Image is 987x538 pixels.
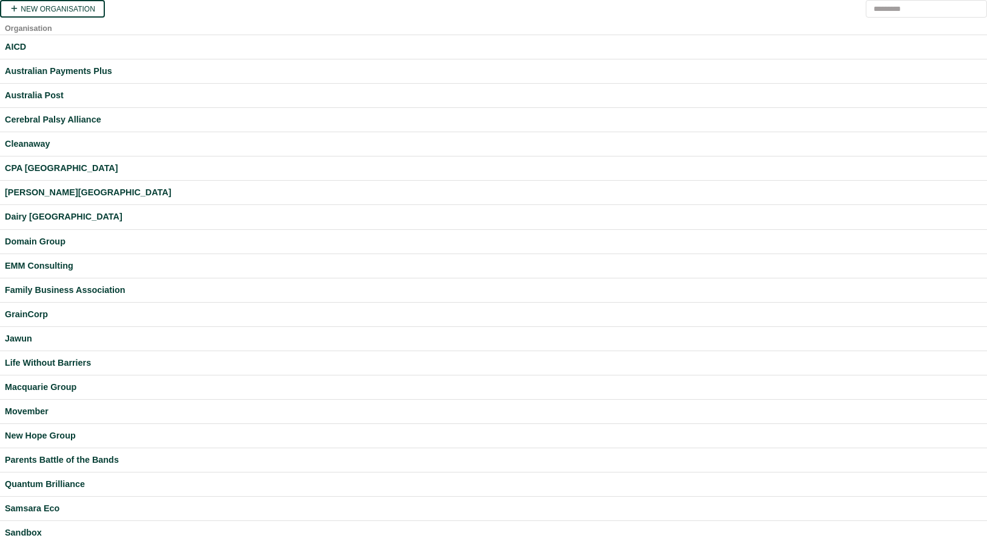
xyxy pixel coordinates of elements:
a: Quantum Brilliance [5,477,982,491]
a: Parents Battle of the Bands [5,453,982,467]
a: CPA [GEOGRAPHIC_DATA] [5,161,982,175]
a: Macquarie Group [5,380,982,394]
a: GrainCorp [5,308,982,321]
a: Family Business Association [5,283,982,297]
a: Jawun [5,332,982,346]
a: Movember [5,405,982,419]
a: Life Without Barriers [5,356,982,370]
a: Domain Group [5,235,982,249]
a: Australian Payments Plus [5,64,982,78]
a: [PERSON_NAME][GEOGRAPHIC_DATA] [5,186,982,200]
a: EMM Consulting [5,259,982,273]
a: Cleanaway [5,137,982,151]
a: Australia Post [5,89,982,103]
a: Cerebral Palsy Alliance [5,113,982,127]
a: AICD [5,40,982,54]
a: New Hope Group [5,429,982,443]
a: Samsara Eco [5,502,982,516]
a: Dairy [GEOGRAPHIC_DATA] [5,210,982,224]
